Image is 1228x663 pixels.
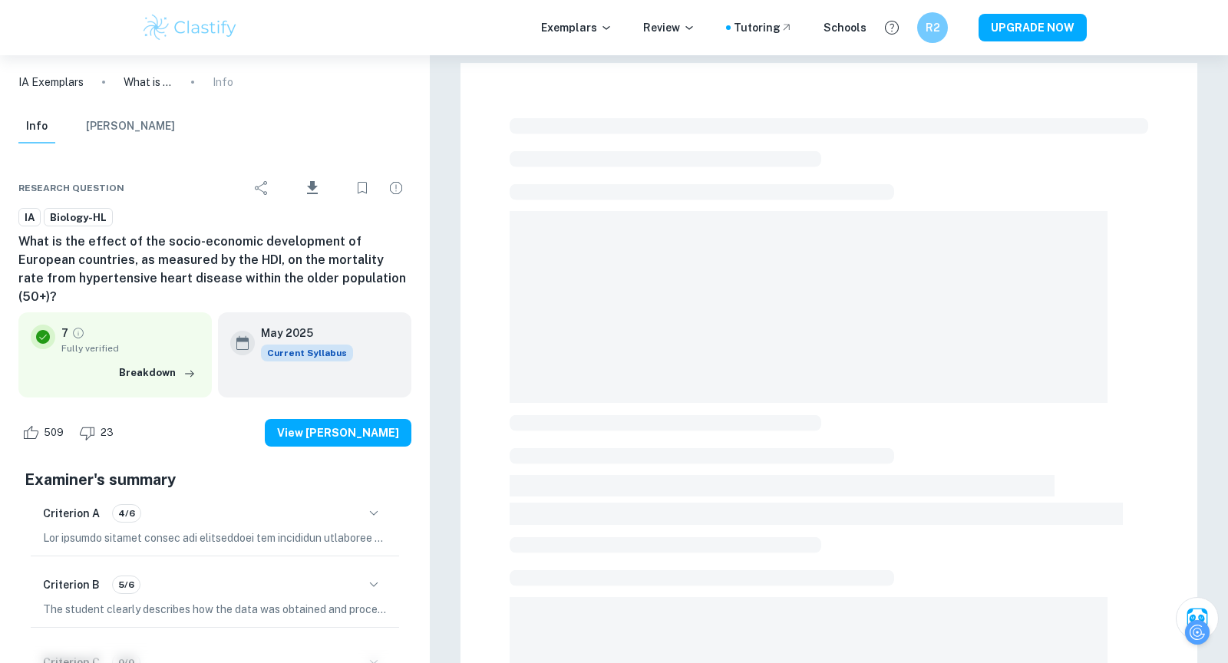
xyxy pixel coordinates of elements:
div: Dislike [75,421,122,445]
a: IA Exemplars [18,74,84,91]
a: Biology-HL [44,208,113,227]
span: 509 [35,425,72,440]
p: The student clearly describes how the data was obtained and processed, facilitating an easy under... [43,601,387,618]
a: Schools [824,19,867,36]
div: Download [280,168,344,208]
a: IA [18,208,41,227]
a: Tutoring [734,19,793,36]
h6: Criterion B [43,576,100,593]
div: This exemplar is based on the current syllabus. Feel free to refer to it for inspiration/ideas wh... [261,345,353,361]
p: Review [643,19,695,36]
div: Bookmark [347,173,378,203]
p: Info [213,74,233,91]
h6: What is the effect of the socio-economic development of European countries, as measured by the HD... [18,233,411,306]
p: What is the effect of the socio-economic development of European countries, as measured by the HD... [124,74,173,91]
span: Current Syllabus [261,345,353,361]
h6: May 2025 [261,325,341,341]
button: [PERSON_NAME] [86,110,175,143]
button: UPGRADE NOW [979,14,1087,41]
div: Share [246,173,277,203]
span: 5/6 [113,578,140,592]
button: R2 [917,12,948,43]
h6: Criterion A [43,505,100,522]
button: Help and Feedback [879,15,905,41]
p: Exemplars [541,19,612,36]
div: Report issue [381,173,411,203]
button: Breakdown [115,361,200,384]
span: Fully verified [61,341,200,355]
p: Lor ipsumdo sitamet consec adi elitseddoei tem incididun utlaboree do mag aliquaen adminimv, quis... [43,529,387,546]
button: View [PERSON_NAME] [265,419,411,447]
img: Clastify logo [141,12,239,43]
span: 4/6 [113,506,140,520]
div: Like [18,421,72,445]
span: Biology-HL [45,210,112,226]
button: Ask Clai [1176,597,1219,640]
span: IA [19,210,40,226]
p: 7 [61,325,68,341]
a: Grade fully verified [71,326,85,340]
span: 23 [92,425,122,440]
span: Research question [18,181,124,195]
h5: Examiner's summary [25,468,405,491]
button: Info [18,110,55,143]
h6: R2 [924,19,942,36]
